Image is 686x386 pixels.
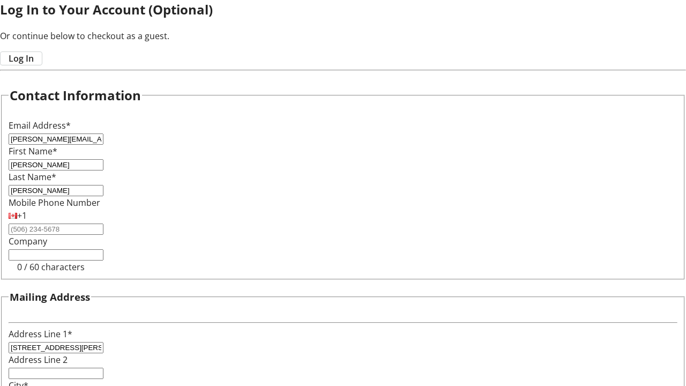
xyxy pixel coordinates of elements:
[9,197,100,209] label: Mobile Phone Number
[9,328,72,340] label: Address Line 1*
[9,235,47,247] label: Company
[10,289,90,305] h3: Mailing Address
[9,342,103,353] input: Address
[9,354,68,366] label: Address Line 2
[17,261,85,273] tr-character-limit: 0 / 60 characters
[9,145,57,157] label: First Name*
[9,120,71,131] label: Email Address*
[9,52,34,65] span: Log In
[9,224,103,235] input: (506) 234-5678
[9,171,56,183] label: Last Name*
[10,86,141,105] h2: Contact Information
